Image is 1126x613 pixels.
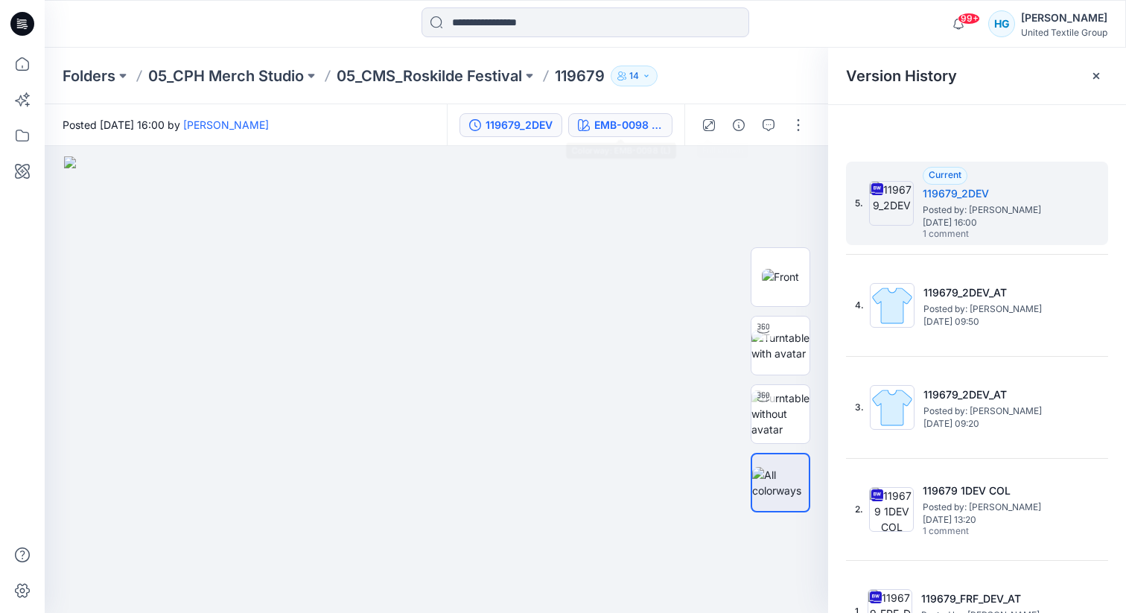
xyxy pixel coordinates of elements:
div: [PERSON_NAME] [1021,9,1107,27]
span: [DATE] 09:50 [923,317,1072,327]
img: 119679_2DEV_AT [870,283,915,328]
span: [DATE] 09:20 [923,419,1072,429]
span: Posted [DATE] 16:00 by [63,117,269,133]
span: Posted by: Anastasija Trusakova [923,302,1072,317]
button: 119679_2DEV [459,113,562,137]
h5: 119679_2DEV [923,185,1072,203]
div: HG [988,10,1015,37]
a: Folders [63,66,115,86]
span: 1 comment [923,229,1027,241]
span: [DATE] 16:00 [923,217,1072,228]
a: [PERSON_NAME] [183,118,269,131]
div: United Textile Group [1021,27,1107,38]
img: Turntable without avatar [751,390,809,437]
span: Posted by: Lise Stougaard [923,500,1072,515]
h5: 119679_FRF_DEV_AT [921,590,1070,608]
img: 119679 1DEV COL [869,487,914,532]
span: 5. [855,197,863,210]
img: All colorways [752,467,809,498]
span: 3. [855,401,864,414]
span: 2. [855,503,863,516]
span: 1 comment [923,526,1027,538]
span: 4. [855,299,864,312]
span: Posted by: Anastasija Trusakova [923,404,1072,419]
button: 14 [611,66,658,86]
button: Details [727,113,751,137]
img: 119679_2DEV_AT [870,385,915,430]
img: Turntable with avatar [751,330,809,361]
a: 05_CMS_Roskilde Festival [337,66,522,86]
span: 99+ [958,13,980,25]
button: Close [1090,70,1102,82]
img: 119679_2DEV [869,181,914,226]
p: 14 [629,68,639,84]
button: EMB-0098 (L) [568,113,672,137]
div: EMB-0098 (L) [594,117,663,133]
img: Front [762,269,799,285]
span: [DATE] 13:20 [923,515,1072,525]
span: Posted by: Lise Stougaard [923,203,1072,217]
span: Current [929,169,961,180]
h5: 119679_2DEV_AT [923,386,1072,404]
a: 05_CPH Merch Studio [148,66,304,86]
span: Version History [846,67,957,85]
h5: 119679_2DEV_AT [923,284,1072,302]
h5: 119679 1DEV COL [923,482,1072,500]
p: 119679 [555,66,605,86]
div: 119679_2DEV [486,117,553,133]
